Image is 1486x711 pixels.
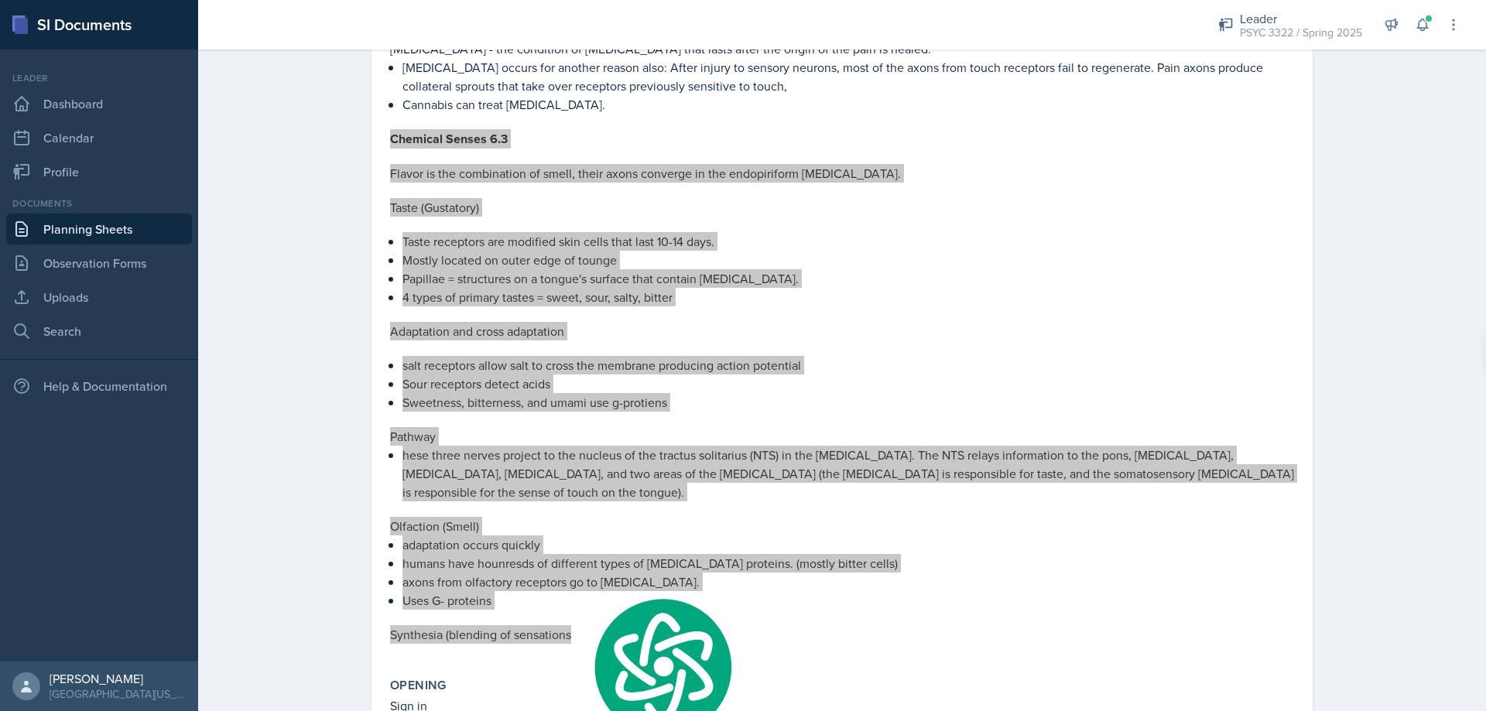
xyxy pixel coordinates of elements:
[6,214,192,244] a: Planning Sheets
[1240,25,1362,41] div: PSYC 3322 / Spring 2025
[390,130,508,148] strong: Chemical Senses 6.3
[50,686,186,702] div: [GEOGRAPHIC_DATA][US_STATE]
[390,322,1294,340] p: Adaptation and cross adaptation
[50,671,186,686] div: [PERSON_NAME]
[402,535,1294,554] p: adaptation occurs quickly
[6,71,192,85] div: Leader
[390,517,1294,535] p: Olfaction (Smell)
[402,554,1294,573] p: humans have hounresds of different types of [MEDICAL_DATA] proteins. (mostly bitter cells)
[1240,9,1362,28] div: Leader
[402,591,1294,610] p: Uses G- proteins
[6,197,192,210] div: Documents
[6,282,192,313] a: Uploads
[402,374,1294,393] p: Sour receptors detect acids
[402,573,1294,591] p: axons from olfactory receptors go to [MEDICAL_DATA].
[390,164,1294,183] p: Flavor is the combination of smell, their axons converge in the endopiriform [MEDICAL_DATA].
[6,248,192,279] a: Observation Forms
[6,316,192,347] a: Search
[402,393,1294,412] p: Sweetness, bitterness, and umami use g-protiens
[402,58,1294,95] p: [MEDICAL_DATA] occurs for another reason also: After injury to sensory neurons, most of the axons...
[6,371,192,402] div: Help & Documentation
[390,678,447,693] label: Opening
[402,251,1294,269] p: Mostly located on outer edge of tounge
[402,269,1294,288] p: Papillae = structures on a tongue's surface that contain [MEDICAL_DATA].
[390,427,1294,446] p: Pathway
[6,88,192,119] a: Dashboard
[402,446,1294,501] p: hese three nerves project to the nucleus of the tractus solitarius (NTS) in the [MEDICAL_DATA]. T...
[6,156,192,187] a: Profile
[390,625,1294,644] p: Synthesia (blending of sensations
[402,356,1294,374] p: salt receptors allow salt to cross the membrane producing action potential
[390,198,1294,217] p: Taste (Gustatory)
[6,122,192,153] a: Calendar
[402,288,1294,306] p: 4 types of primary tastes = sweet, sour, salty, bitter
[402,232,1294,251] p: Taste receptors are modified skin cells that last 10-14 days.
[402,95,1294,114] p: Cannabis can treat [MEDICAL_DATA].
